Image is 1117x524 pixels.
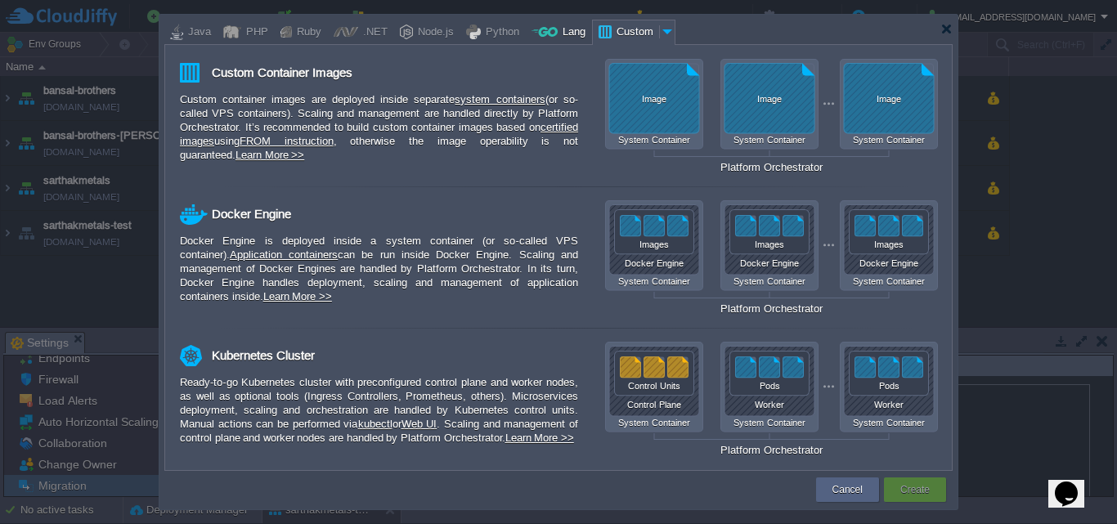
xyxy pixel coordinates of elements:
div: Image [609,94,699,104]
div: Ruby [292,20,321,45]
div: Kubernetes Cluster [212,342,315,369]
img: kubernetes-icon.svg [180,345,202,366]
div: Image [724,94,814,104]
a: kubectl [358,418,393,430]
div: Python [481,20,519,45]
div: Control Units [614,381,694,391]
div: Images [849,240,929,249]
a: Application containers [230,249,338,261]
div: Docker Engine [724,258,814,268]
div: Pods [849,381,929,391]
div: Platform Orchestrator [605,302,938,315]
div: Custom Container Images [212,59,352,87]
div: Control Plane [609,400,699,410]
div: PHP [241,20,268,45]
a: Learn More >> [236,149,304,161]
div: .NET [358,20,388,45]
div: Custom [612,20,659,45]
img: docker-icon.svg [180,204,208,225]
div: Platform Orchestrator [605,161,938,173]
a: Learn More >> [263,290,332,302]
div: System Container [605,276,703,286]
div: System Container [605,418,703,428]
a: FROM instruction [240,135,334,147]
div: Node.js [413,20,454,45]
button: Cancel [832,481,863,498]
div: Docker Engine [212,200,291,228]
div: Java [183,20,211,45]
a: system containers [455,93,545,105]
div: Docker Engine [844,258,934,268]
div: Image [844,94,934,104]
div: Docker Engine [609,258,699,268]
div: Ready-to-go Kubernetes cluster with preconfigured control plane and worker nodes, as well as opti... [180,375,578,445]
div: System Container [605,135,703,145]
div: Lang [558,20,585,45]
img: custom-icon.svg [180,63,200,83]
div: System Container [720,135,819,145]
div: System Container [840,418,938,428]
div: Pods [729,381,810,391]
div: System Container [720,276,819,286]
div: System Container [840,276,938,286]
div: Docker Engine is deployed inside a system container (or so-called VPS container). can be run insi... [180,234,578,303]
button: Create [900,481,930,498]
div: System Container [840,135,938,145]
div: Worker [724,400,814,410]
a: Web UI [401,418,437,430]
a: Learn More >> [505,432,574,444]
div: Images [729,240,810,249]
div: Images [614,240,694,249]
iframe: chat widget [1048,459,1101,508]
div: System Container [720,418,819,428]
div: Worker [844,400,934,410]
div: Platform Orchestrator [605,444,938,456]
div: Custom container images are deployed inside separate (or so-called VPS containers). Scaling and m... [180,92,578,162]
